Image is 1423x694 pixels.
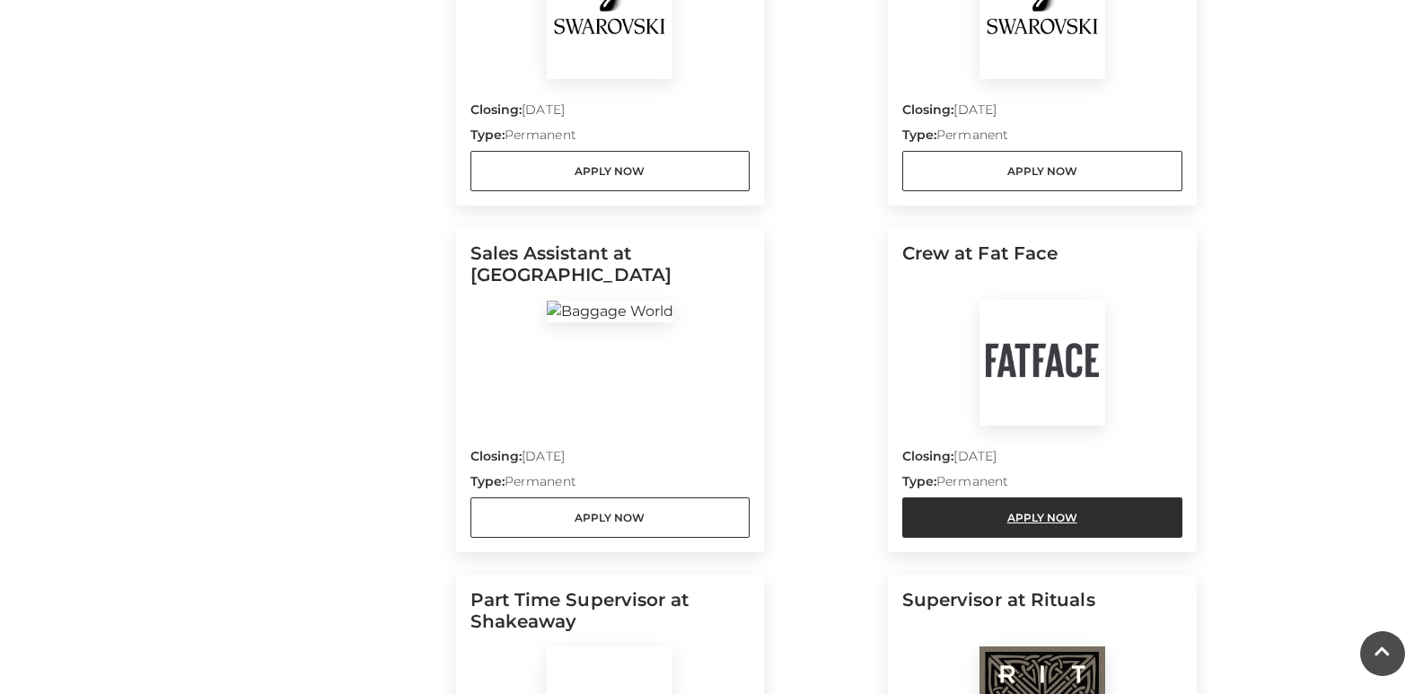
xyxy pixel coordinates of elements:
h5: Part Time Supervisor at Shakeaway [470,589,751,646]
strong: Closing: [902,448,954,464]
a: Apply Now [902,151,1182,191]
strong: Closing: [470,101,523,118]
p: [DATE] [902,447,1182,472]
p: [DATE] [902,101,1182,126]
strong: Closing: [470,448,523,464]
strong: Closing: [902,101,954,118]
p: Permanent [470,472,751,497]
p: [DATE] [470,447,751,472]
strong: Type: [902,127,936,143]
h5: Supervisor at Rituals [902,589,1182,646]
p: Permanent [470,126,751,151]
h5: Crew at Fat Face [902,242,1182,300]
img: Fat Face [979,300,1105,426]
h5: Sales Assistant at [GEOGRAPHIC_DATA] [470,242,751,300]
a: Apply Now [902,497,1182,538]
strong: Type: [470,473,505,489]
a: Apply Now [470,497,751,538]
strong: Type: [902,473,936,489]
a: Apply Now [470,151,751,191]
p: [DATE] [470,101,751,126]
img: Baggage World [547,301,673,322]
p: Permanent [902,126,1182,151]
strong: Type: [470,127,505,143]
p: Permanent [902,472,1182,497]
